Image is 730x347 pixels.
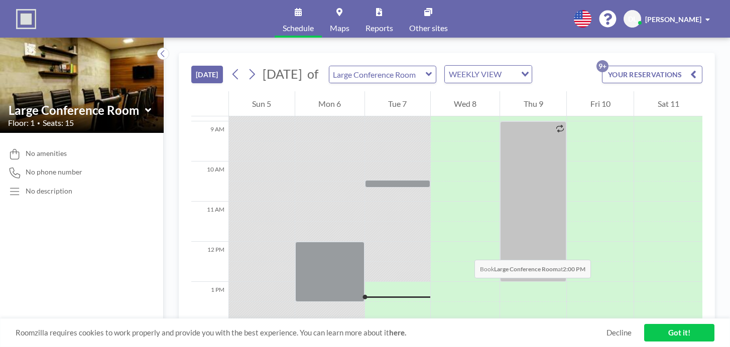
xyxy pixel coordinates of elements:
[366,24,393,32] span: Reports
[307,66,318,82] span: of
[596,60,609,72] p: 9+
[263,66,302,81] span: [DATE]
[389,328,406,337] a: here.
[645,15,701,24] span: [PERSON_NAME]
[474,260,591,278] span: Book at
[26,187,72,196] div: No description
[191,202,228,242] div: 11 AM
[628,15,637,24] span: DL
[445,66,532,83] div: Search for option
[563,265,585,273] b: 2:00 PM
[191,121,228,161] div: 9 AM
[283,24,314,32] span: Schedule
[447,68,504,81] span: WEEKLY VIEW
[9,103,145,117] input: Large Conference Room
[191,282,228,322] div: 1 PM
[409,24,448,32] span: Other sites
[191,161,228,202] div: 10 AM
[43,118,74,128] span: Seats: 15
[431,91,500,116] div: Wed 8
[295,91,364,116] div: Mon 6
[26,167,82,177] span: No phone number
[606,328,632,337] a: Decline
[505,68,515,81] input: Search for option
[229,91,295,116] div: Sun 5
[191,242,228,282] div: 12 PM
[37,120,40,126] span: •
[26,149,67,158] span: No amenities
[494,265,558,273] b: Large Conference Room
[330,24,349,32] span: Maps
[500,91,566,116] div: Thu 9
[365,91,430,116] div: Tue 7
[329,66,426,83] input: Large Conference Room
[8,118,35,128] span: Floor: 1
[191,66,223,83] button: [DATE]
[567,91,634,116] div: Fri 10
[602,66,702,83] button: YOUR RESERVATIONS9+
[644,324,714,341] a: Got it!
[16,328,606,337] span: Roomzilla requires cookies to work properly and provide you with the best experience. You can lea...
[16,9,36,29] img: organization-logo
[634,91,702,116] div: Sat 11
